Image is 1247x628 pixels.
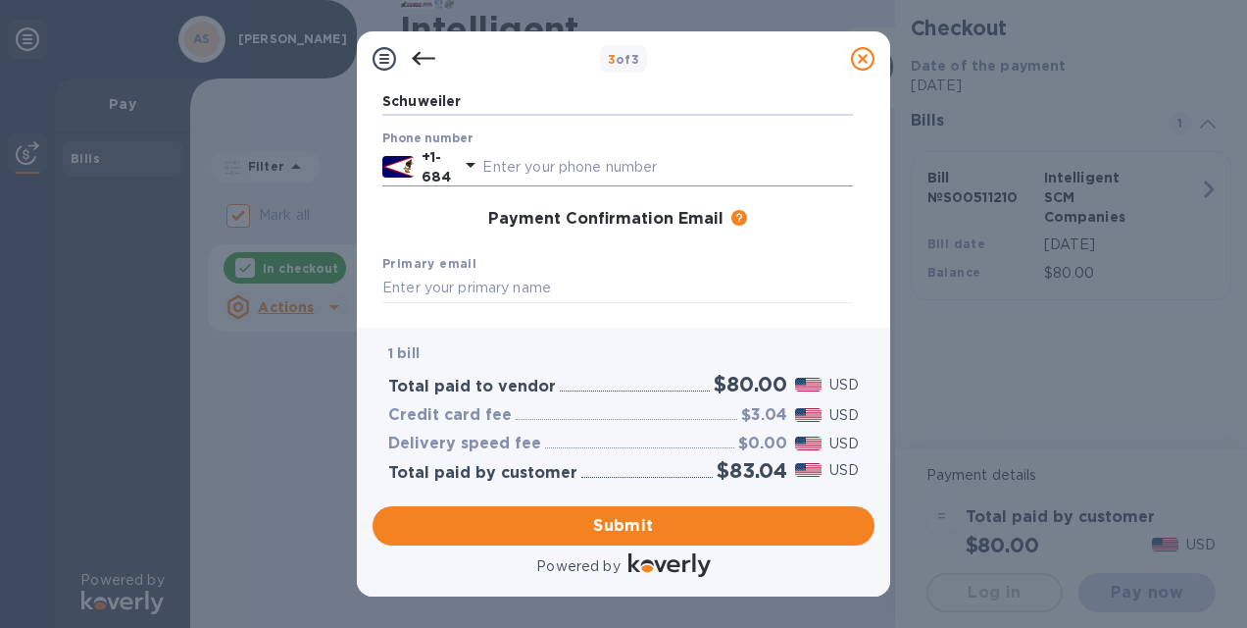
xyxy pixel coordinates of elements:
[738,435,787,453] h3: $0.00
[388,345,420,361] b: 1 bill
[382,274,853,303] input: Enter your primary name
[373,506,874,546] button: Submit
[829,434,859,454] p: USD
[482,152,853,182] input: Enter your phone number
[628,553,711,577] img: Logo
[388,514,859,538] span: Submit
[382,133,473,145] label: Phone number
[741,406,787,425] h3: $3.04
[829,375,859,395] p: USD
[795,378,822,392] img: USD
[388,464,577,483] h3: Total paid by customer
[382,156,414,178] img: AS
[536,556,620,577] p: Powered by
[795,437,822,450] img: USD
[382,86,853,116] input: Enter your last name
[795,463,822,477] img: USD
[388,406,512,425] h3: Credit card fee
[795,408,822,422] img: USD
[717,458,787,483] h2: $83.04
[829,405,859,426] p: USD
[388,435,541,453] h3: Delivery speed fee
[608,52,616,67] span: 3
[829,460,859,481] p: USD
[608,52,640,67] b: of 3
[714,372,787,396] h2: $80.00
[382,256,476,271] b: Primary email
[488,210,723,229] h3: Payment Confirmation Email
[422,147,451,186] p: +1-684
[388,378,556,396] h3: Total paid to vendor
